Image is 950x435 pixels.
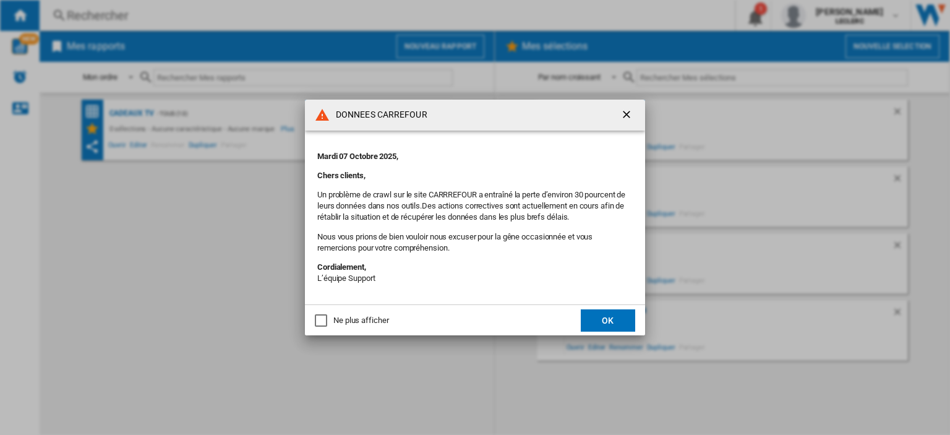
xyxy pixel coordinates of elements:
p: Nous vous prions de bien vouloir nous excuser pour la gêne occasionnée et vous remercions pour vo... [317,231,633,254]
div: Ne plus afficher [333,315,388,326]
button: getI18NText('BUTTONS.CLOSE_DIALOG') [615,103,640,127]
p: L’équipe Support [317,262,633,284]
md-checkbox: Ne plus afficher [315,315,388,327]
button: OK [581,309,635,332]
p: Un problème de crawl sur le site CARRREFOUR a entraîné la perte d’environ 30 pourcent de leurs do... [317,189,633,223]
strong: Cordialement, [317,262,366,272]
ng-md-icon: getI18NText('BUTTONS.CLOSE_DIALOG') [620,108,635,123]
strong: Chers clients, [317,171,366,180]
strong: Mardi 07 Octobre 2025, [317,152,398,161]
h4: DONNEES CARREFOUR [330,109,427,121]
